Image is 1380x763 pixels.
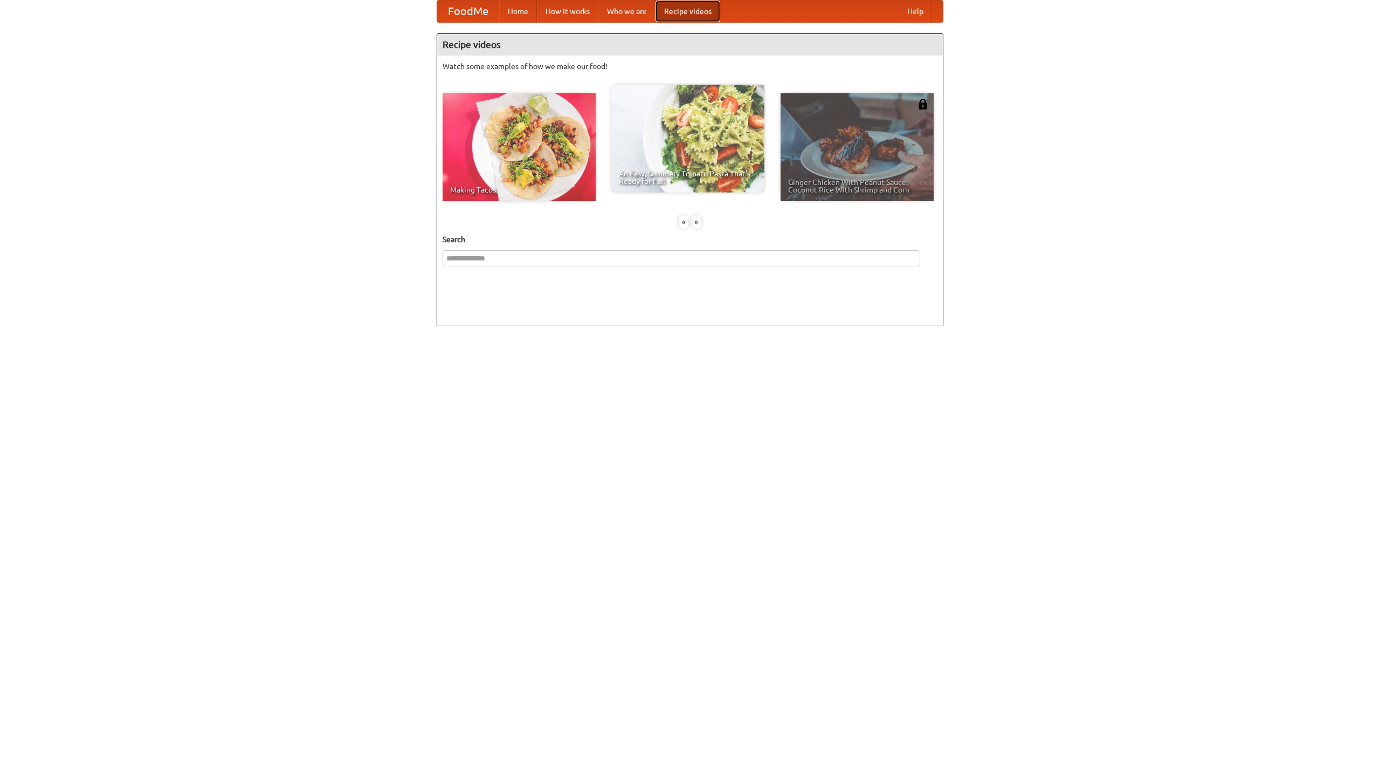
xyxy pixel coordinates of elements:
div: » [692,215,701,229]
a: An Easy, Summery Tomato Pasta That's Ready for Fall [611,85,764,193]
a: Help [899,1,932,22]
p: Watch some examples of how we make our food! [443,61,937,72]
a: Who we are [598,1,655,22]
img: 483408.png [917,99,928,109]
h5: Search [443,234,937,245]
span: An Easy, Summery Tomato Pasta That's Ready for Fall [619,170,757,185]
a: Home [499,1,537,22]
h4: Recipe videos [437,34,943,56]
a: Making Tacos [443,93,596,201]
a: Recipe videos [655,1,720,22]
a: How it works [537,1,598,22]
a: FoodMe [437,1,499,22]
div: « [679,215,688,229]
span: Making Tacos [450,186,588,194]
